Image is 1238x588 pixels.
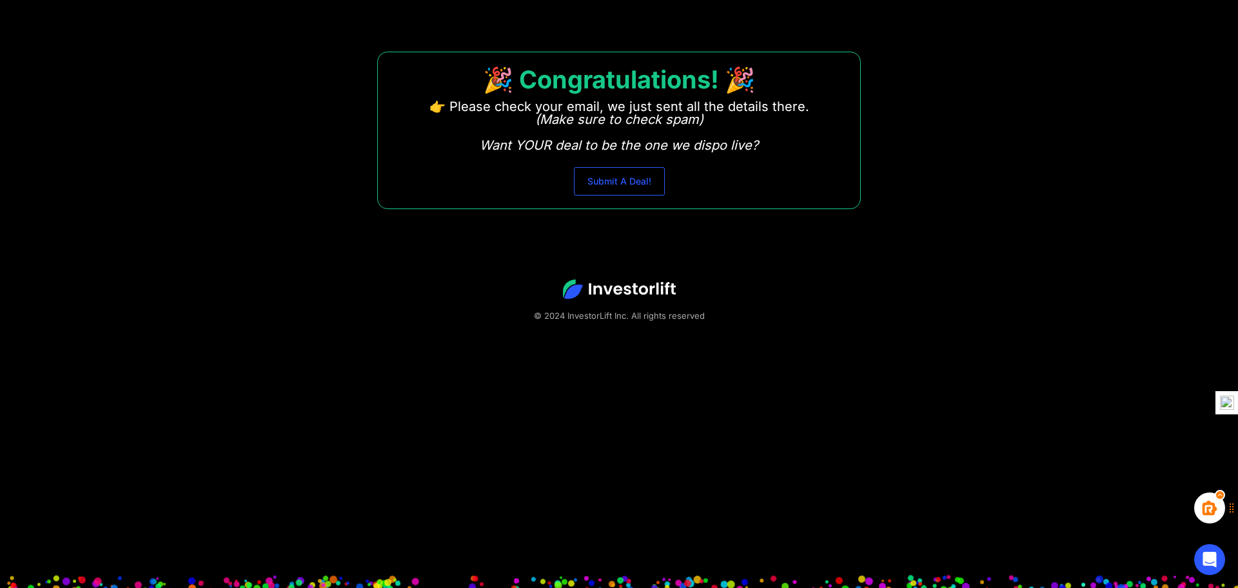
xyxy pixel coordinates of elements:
p: 👉 Please check your email, we just sent all the details there. ‍ [429,100,809,152]
em: (Make sure to check spam) Want YOUR deal to be the one we dispo live? [480,112,758,153]
div: Open Intercom Messenger [1194,544,1225,575]
a: Submit A Deal! [574,167,665,196]
strong: 🎉 Congratulations! 🎉 [483,65,755,94]
div: © 2024 InvestorLift Inc. All rights reserved [45,309,1193,322]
